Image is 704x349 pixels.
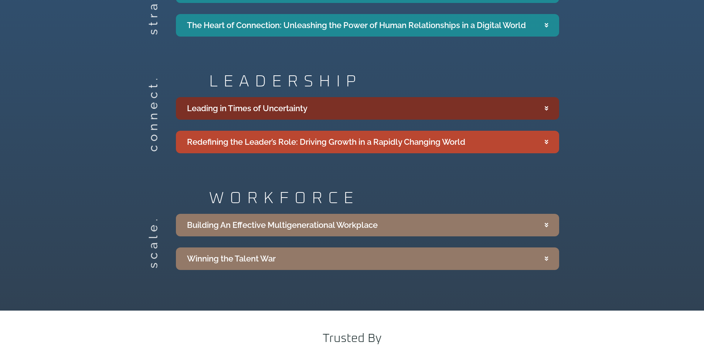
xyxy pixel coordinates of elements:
[176,214,559,236] summary: Building An Effective Multigenerational Workplace
[147,256,159,268] h2: scale.
[323,333,381,345] h2: Trusted By
[187,102,307,114] div: Leading in Times of Uncertainty
[209,190,559,206] h2: WORKFORCE
[176,214,559,270] div: Accordion. Open links with Enter or Space, close with Escape, and navigate with Arrow Keys
[176,97,559,120] summary: Leading in Times of Uncertainty
[187,219,378,231] div: Building An Effective Multigenerational Workplace
[209,73,559,90] h2: LEADERSHIP
[187,136,465,148] div: Redefining the Leader’s Role: Driving Growth in a Rapidly Changing World
[147,139,159,151] h2: connect.
[176,14,559,37] summary: The Heart of Connection: Unleashing the Power of Human Relationships in a Digital World
[147,23,159,35] h2: strategize.
[187,19,526,31] div: The Heart of Connection: Unleashing the Power of Human Relationships in a Digital World
[176,97,559,153] div: Accordion. Open links with Enter or Space, close with Escape, and navigate with Arrow Keys
[176,247,559,270] summary: Winning the Talent War
[176,131,559,153] summary: Redefining the Leader’s Role: Driving Growth in a Rapidly Changing World
[187,253,276,265] div: Winning the Talent War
